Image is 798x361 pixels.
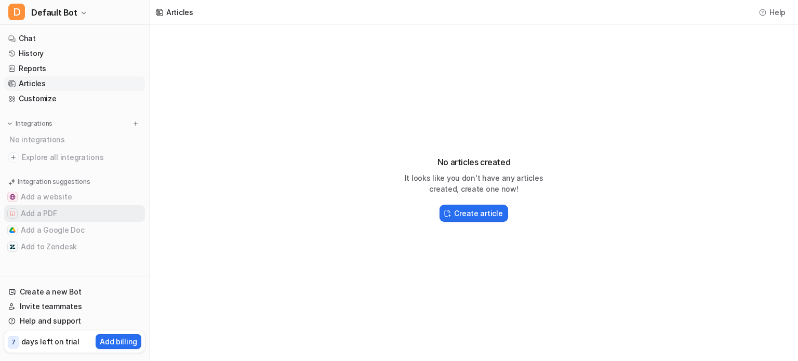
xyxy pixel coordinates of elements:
[9,244,16,250] img: Add to Zendesk
[756,5,790,20] button: Help
[9,210,16,217] img: Add a PDF
[4,61,145,76] a: Reports
[16,119,52,128] p: Integrations
[31,5,77,20] span: Default Bot
[4,285,145,299] a: Create a new Bot
[4,31,145,46] a: Chat
[22,149,141,166] span: Explore all integrations
[9,227,16,233] img: Add a Google Doc
[4,118,56,129] button: Integrations
[132,120,139,127] img: menu_add.svg
[21,336,79,347] p: days left on trial
[4,222,145,238] button: Add a Google DocAdd a Google Doc
[4,189,145,205] button: Add a websiteAdd a website
[4,46,145,61] a: History
[4,150,145,165] a: Explore all integrations
[4,91,145,106] a: Customize
[454,208,502,219] h2: Create article
[4,299,145,314] a: Invite teammates
[440,205,508,222] button: Create article
[18,177,90,186] p: Integration suggestions
[100,336,137,347] p: Add billing
[4,238,145,255] button: Add to ZendeskAdd to Zendesk
[391,156,557,168] h3: No articles created
[4,314,145,328] a: Help and support
[391,172,557,194] p: It looks like you don't have any articles created, create one now!
[6,131,145,148] div: No integrations
[96,334,141,349] button: Add billing
[6,120,14,127] img: expand menu
[4,76,145,91] a: Articles
[8,152,19,163] img: explore all integrations
[4,205,145,222] button: Add a PDFAdd a PDF
[11,338,16,347] p: 7
[9,194,16,200] img: Add a website
[166,7,193,18] div: Articles
[8,4,25,20] span: D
